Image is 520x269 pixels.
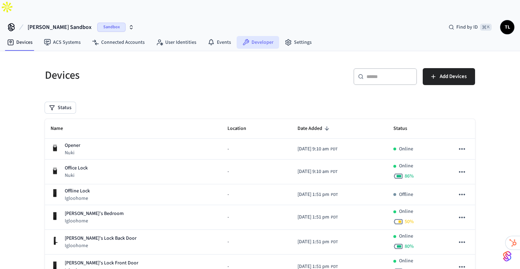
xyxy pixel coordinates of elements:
[297,191,338,198] div: America/Los_Angeles
[405,243,414,250] span: 80 %
[227,145,229,153] span: -
[51,237,59,245] img: igloohome_mortise_2
[237,36,279,49] a: Developer
[51,212,59,220] img: igloohome_deadbolt_2e
[279,36,317,49] a: Settings
[393,123,416,134] span: Status
[330,169,337,175] span: PDT
[297,238,329,246] span: [DATE] 1:51 pm
[399,233,413,240] p: Online
[405,173,414,180] span: 86 %
[500,20,514,34] button: TL
[65,259,138,267] p: [PERSON_NAME]'s Lock Front Door
[65,242,137,249] p: Igloohome
[65,187,90,195] p: Offline Lock
[65,142,80,149] p: Opener
[297,168,329,175] span: [DATE] 9:10 am
[28,23,92,31] span: [PERSON_NAME] Sandbox
[331,239,338,245] span: PDT
[45,68,256,83] h5: Devices
[51,143,59,152] img: Nuki Smart Lock 3.0 Pro Black, Front
[399,257,413,265] p: Online
[1,36,38,49] a: Devices
[405,218,414,225] span: 50 %
[65,172,88,179] p: Nuki
[440,72,467,81] span: Add Devices
[202,36,237,49] a: Events
[297,145,337,153] div: America/Los_Angeles
[65,149,80,156] p: Nuki
[97,23,126,32] span: Sandbox
[51,189,59,197] img: igloohome_deadbolt_2s
[65,210,124,217] p: [PERSON_NAME]'s Bedroom
[331,214,338,221] span: PDT
[480,24,492,31] span: ⌘ K
[443,21,497,34] div: Find by ID⌘ K
[423,68,475,85] button: Add Devices
[399,162,413,170] p: Online
[65,217,124,225] p: Igloohome
[456,24,478,31] span: Find by ID
[86,36,150,49] a: Connected Accounts
[297,123,331,134] span: Date Added
[150,36,202,49] a: User Identities
[227,168,229,175] span: -
[399,145,413,153] p: Online
[399,208,413,215] p: Online
[297,238,338,246] div: America/Los_Angeles
[330,146,337,153] span: PDT
[501,21,514,34] span: TL
[297,168,337,175] div: America/Los_Angeles
[227,214,229,221] span: -
[399,191,413,198] p: Offline
[227,191,229,198] span: -
[503,251,512,262] img: SeamLogoGradient.69752ec5.svg
[227,123,255,134] span: Location
[65,165,88,172] p: Office Lock
[297,214,329,221] span: [DATE] 1:51 pm
[65,235,137,242] p: [PERSON_NAME]'s Lock Back Door
[297,145,329,153] span: [DATE] 9:10 am
[297,191,329,198] span: [DATE] 1:51 pm
[65,195,90,202] p: Igloohome
[38,36,86,49] a: ACS Systems
[331,192,338,198] span: PDT
[297,214,338,221] div: America/Los_Angeles
[51,123,72,134] span: Name
[227,238,229,246] span: -
[45,102,76,113] button: Status
[51,166,59,175] img: Nuki Smart Lock 3.0 Pro Black, Front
